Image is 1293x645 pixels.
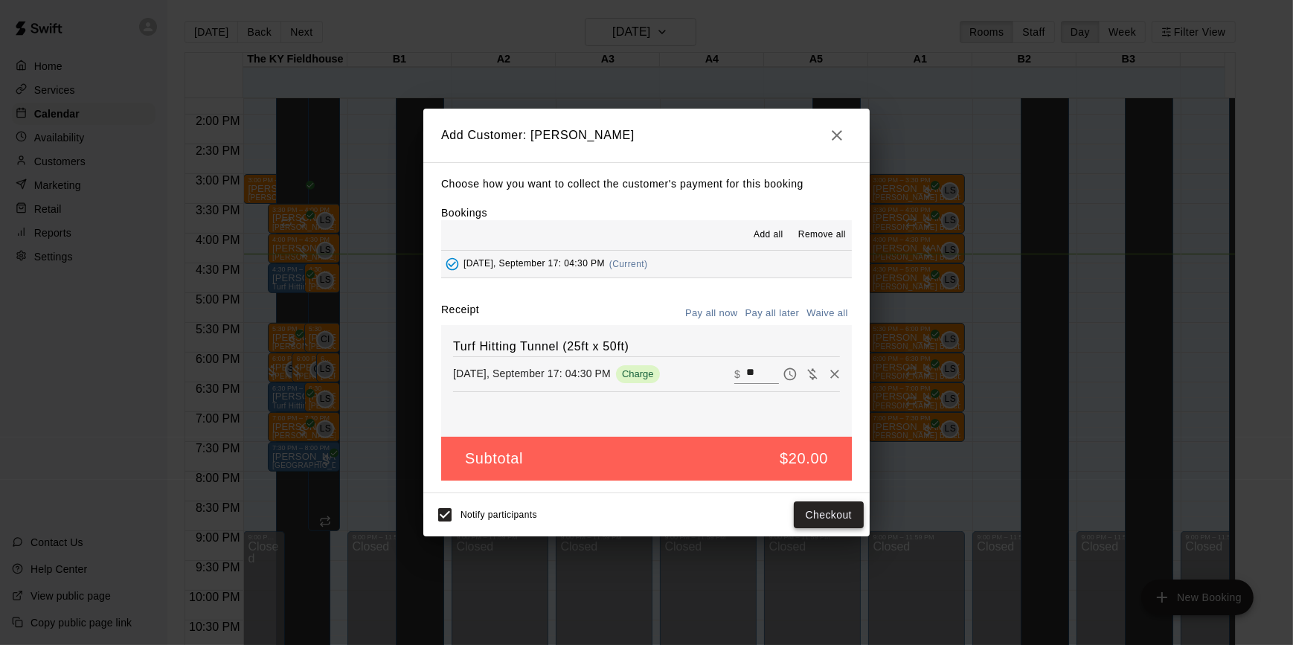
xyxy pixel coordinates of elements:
[801,367,824,379] span: Waive payment
[441,251,852,278] button: Added - Collect Payment[DATE], September 17: 04:30 PM(Current)
[780,449,828,469] h5: $20.00
[681,302,742,325] button: Pay all now
[441,302,479,325] label: Receipt
[453,337,840,356] h6: Turf Hitting Tunnel (25ft x 50ft)
[803,302,852,325] button: Waive all
[461,510,537,520] span: Notify participants
[441,207,487,219] label: Bookings
[798,228,846,243] span: Remove all
[453,366,611,381] p: [DATE], September 17: 04:30 PM
[465,449,523,469] h5: Subtotal
[792,223,852,247] button: Remove all
[754,228,783,243] span: Add all
[824,363,846,385] button: Remove
[734,367,740,382] p: $
[779,367,801,379] span: Pay later
[441,175,852,193] p: Choose how you want to collect the customer's payment for this booking
[616,368,660,379] span: Charge
[745,223,792,247] button: Add all
[794,501,864,529] button: Checkout
[423,109,870,162] h2: Add Customer: [PERSON_NAME]
[441,253,463,275] button: Added - Collect Payment
[463,259,605,269] span: [DATE], September 17: 04:30 PM
[609,259,648,269] span: (Current)
[742,302,803,325] button: Pay all later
